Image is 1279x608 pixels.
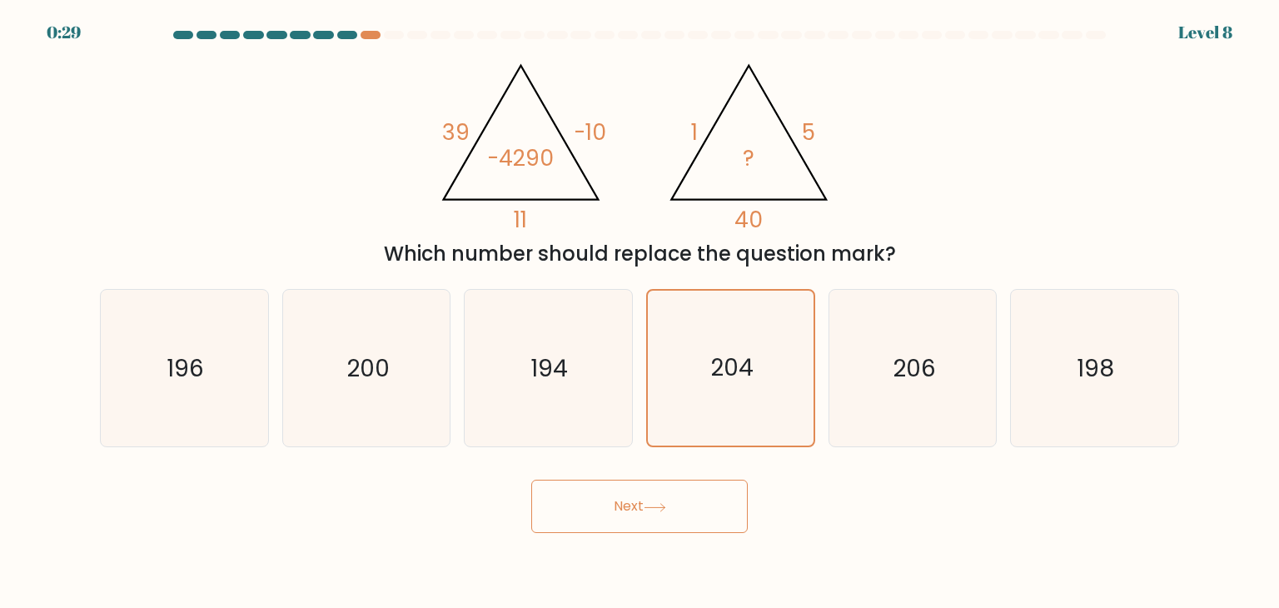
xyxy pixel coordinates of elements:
[110,239,1169,269] div: Which number should replace the question mark?
[743,142,754,173] tspan: ?
[1178,20,1232,45] div: Level 8
[1077,351,1115,385] text: 198
[710,352,754,385] text: 204
[47,20,81,45] div: 0:29
[734,204,763,235] tspan: 40
[167,351,205,385] text: 196
[893,351,936,385] text: 206
[531,480,748,533] button: Next
[346,351,390,385] text: 200
[802,117,815,147] tspan: 5
[531,351,569,385] text: 194
[488,142,555,173] tspan: -4290
[574,117,606,147] tspan: -10
[515,204,528,235] tspan: 11
[442,117,470,147] tspan: 39
[691,117,698,147] tspan: 1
